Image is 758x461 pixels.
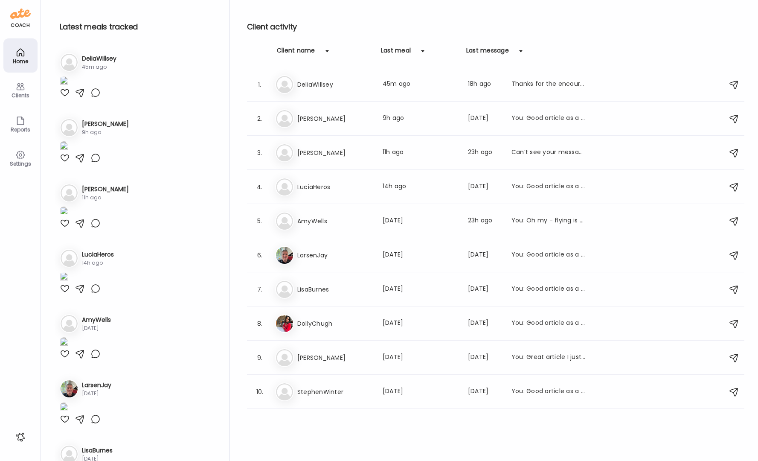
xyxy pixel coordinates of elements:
[255,353,265,363] div: 9.
[82,259,114,267] div: 14h ago
[60,272,68,283] img: images%2F1qYfsqsWO6WAqm9xosSfiY0Hazg1%2FbqBFTIH5qBDm5oH7jhCv%2Fw8LT1bVNjopmeJCe9d5z_1080
[468,284,501,295] div: [DATE]
[61,119,78,136] img: bg-avatar-default.svg
[468,114,501,124] div: [DATE]
[276,178,293,195] img: bg-avatar-default.svg
[5,58,36,64] div: Home
[61,380,78,397] img: avatars%2FpQclOzuQ2uUyIuBETuyLXmhsmXz1
[383,353,458,363] div: [DATE]
[60,20,216,33] h2: Latest meals tracked
[383,182,458,192] div: 14h ago
[468,79,501,90] div: 18h ago
[511,250,587,260] div: You: Good article as a reminder to eat your veggies💚 20 Best Non-Starchy Vegetables to Add to You...
[82,185,129,194] h3: [PERSON_NAME]
[82,194,129,201] div: 11h ago
[297,79,372,90] h3: DeliaWillsey
[276,349,293,366] img: bg-avatar-default.svg
[255,250,265,260] div: 6.
[82,250,114,259] h3: LuciaHeros
[5,93,36,98] div: Clients
[255,318,265,329] div: 8.
[511,387,587,397] div: You: Good article as a reminder to eat your veggies💚 20 Best Non-Starchy Vegetables to Add to You...
[276,315,293,332] img: avatars%2FGYIBTSL7Z7MIVGVtWXnrcXKF6q82
[511,284,587,295] div: You: Good article as a reminder to eat your veggies💚 20 Best Non-Starchy Vegetables to Add to You...
[511,353,587,363] div: You: Great article I just came across about food cravings and wanted to share: [URL][DOMAIN_NAME]
[276,213,293,230] img: bg-avatar-default.svg
[255,79,265,90] div: 1.
[5,161,36,166] div: Settings
[82,381,111,390] h3: LarsenJay
[276,383,293,400] img: bg-avatar-default.svg
[297,353,372,363] h3: [PERSON_NAME]
[383,79,458,90] div: 45m ago
[511,216,587,226] div: You: Oh my - flying is a journey! I am sure you had a wonderful time in [GEOGRAPHIC_DATA] - but i...
[82,120,129,128] h3: [PERSON_NAME]
[61,315,78,332] img: bg-avatar-default.svg
[383,148,458,158] div: 11h ago
[297,148,372,158] h3: [PERSON_NAME]
[381,46,411,60] div: Last meal
[60,141,68,153] img: images%2F3EpIFRBJ9jV3DGfsxbnITPpyzT63%2FUzWSkXh5um3Ro9xFzxax%2FK0X8JwsdfX21r4ZThHfU_1080
[297,182,372,192] h3: LuciaHeros
[276,110,293,127] img: bg-avatar-default.svg
[297,284,372,295] h3: LisaBurnes
[82,446,113,455] h3: LisaBurnes
[297,387,372,397] h3: StephenWinter
[468,353,501,363] div: [DATE]
[276,144,293,161] img: bg-avatar-default.svg
[82,390,111,397] div: [DATE]
[468,250,501,260] div: [DATE]
[255,387,265,397] div: 10.
[11,22,30,29] div: coach
[60,403,68,414] img: images%2FpQclOzuQ2uUyIuBETuyLXmhsmXz1%2FPLONnc9XiEseqMjOMeKq%2FfyszznmsdzDJASDt20dU_1080
[60,207,68,218] img: images%2FIrNJUawwUnOTYYdIvOBtlFt5cGu2%2FzAZN6PKyojzrvCJzL7to%2FTulAAeN3rvNQAXPP4JkL_1080
[297,318,372,329] h3: DollyChugh
[511,148,587,158] div: Can’t see your messages
[82,54,116,63] h3: DeliaWillsey
[82,315,111,324] h3: AmyWells
[466,46,509,60] div: Last message
[82,324,111,332] div: [DATE]
[511,114,587,124] div: You: Good article as a reminder to eat your veggies💚 20 Best Non-Starchy Vegetables to Add to You...
[255,148,265,158] div: 3.
[5,127,36,132] div: Reports
[383,250,458,260] div: [DATE]
[468,318,501,329] div: [DATE]
[511,318,587,329] div: You: Good article as a reminder to eat your veggies💚 20 Best Non-Starchy Vegetables to Add to You...
[468,216,501,226] div: 23h ago
[468,387,501,397] div: [DATE]
[61,184,78,201] img: bg-avatar-default.svg
[297,114,372,124] h3: [PERSON_NAME]
[255,216,265,226] div: 5.
[60,337,68,349] img: images%2FVeJUmU9xL5OtfHQnXXq9YpklFl83%2FBh5jtxHnN7xVBqATOLvx%2F3QEorU9YXAq2qSLeae4K_1080
[468,182,501,192] div: [DATE]
[297,250,372,260] h3: LarsenJay
[60,76,68,88] img: images%2FGHdhXm9jJtNQdLs9r9pbhWu10OF2%2FPcrWtGDQ5g0R1YvxJID4%2FrbmWbfiL2vdA5nx0bMD4_1080
[276,247,293,264] img: avatars%2FpQclOzuQ2uUyIuBETuyLXmhsmXz1
[383,284,458,295] div: [DATE]
[61,250,78,267] img: bg-avatar-default.svg
[383,114,458,124] div: 9h ago
[247,20,744,33] h2: Client activity
[82,63,116,71] div: 45m ago
[277,46,315,60] div: Client name
[276,76,293,93] img: bg-avatar-default.svg
[511,79,587,90] div: Thanks for the encouragement and it’s a good day!
[255,182,265,192] div: 4.
[383,216,458,226] div: [DATE]
[255,284,265,295] div: 7.
[511,182,587,192] div: You: Good article as a reminder to eat your veggies💚 20 Best Non-Starchy Vegetables to Add to You...
[276,281,293,298] img: bg-avatar-default.svg
[10,7,31,20] img: ate
[383,387,458,397] div: [DATE]
[468,148,501,158] div: 23h ago
[61,54,78,71] img: bg-avatar-default.svg
[255,114,265,124] div: 2.
[297,216,372,226] h3: AmyWells
[82,128,129,136] div: 9h ago
[383,318,458,329] div: [DATE]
